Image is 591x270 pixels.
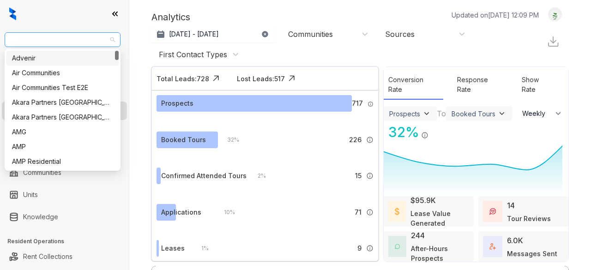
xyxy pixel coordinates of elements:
img: Info [366,136,374,144]
img: Info [366,172,374,180]
li: Knowledge [2,208,127,226]
h3: Resident Operations [7,237,129,246]
div: Air Communities [6,66,119,80]
div: Booked Tours [161,135,206,145]
div: Response Rate [452,70,508,100]
div: Advenir [6,51,119,66]
img: UserAvatar [549,10,561,19]
div: Show Rate [517,70,559,100]
div: Akara Partners Phoenix [6,110,119,125]
div: Akara Partners [GEOGRAPHIC_DATA] [12,97,113,108]
span: 15 [355,171,362,181]
div: Leases [161,243,185,253]
img: Info [368,101,374,107]
div: To [437,108,446,119]
div: Messages Sent [507,249,557,258]
div: Communities [288,29,333,39]
img: Click Icon [285,72,299,85]
div: Prospects [389,110,420,118]
span: 717 [352,98,363,108]
img: AfterHoursConversations [395,244,400,249]
div: AMP Residential [12,156,113,167]
img: Info [421,132,428,139]
img: Info [366,245,374,252]
li: Leads [2,62,127,80]
div: Sources [385,29,415,39]
div: 14 [507,200,515,211]
span: Weekly [522,109,550,118]
a: Rent Collections [23,247,72,266]
img: Info [366,209,374,216]
span: 71 [355,207,362,217]
li: Rent Collections [2,247,127,266]
a: Knowledge [23,208,58,226]
div: 244 [411,230,425,241]
div: Lost Leads: 517 [237,74,285,84]
img: ViewFilterArrow [497,109,507,118]
span: AMG [10,33,115,47]
div: 32 % [218,135,239,145]
div: $95.9K [410,195,436,206]
div: Air Communities Test E2E [6,80,119,95]
div: AMG [6,125,119,139]
div: Lease Value Generated [410,209,469,228]
div: Tour Reviews [507,214,551,223]
div: Akara Partners Nashville [6,95,119,110]
div: First Contact Types [159,49,227,60]
div: Total Leads: 728 [157,74,209,84]
img: Download [547,35,560,48]
div: 6.0K [507,235,523,246]
img: LeaseValue [395,207,400,216]
button: Weekly [517,105,568,122]
p: [DATE] - [DATE] [169,30,219,39]
li: Units [2,186,127,204]
div: 10 % [215,207,235,217]
div: AMG [12,127,113,137]
div: After-Hours Prospects [411,244,469,263]
div: Conversion Rate [384,70,443,100]
div: 2 % [248,171,266,181]
div: 1 % [192,243,209,253]
li: Communities [2,163,127,182]
a: Units [23,186,38,204]
img: ViewFilterArrow [422,109,431,118]
a: Communities [23,163,61,182]
div: Advenir [12,53,113,63]
div: 32 % [384,122,419,143]
div: AMP [6,139,119,154]
li: Leasing [2,102,127,120]
div: Prospects [161,98,193,108]
div: Akara Partners [GEOGRAPHIC_DATA] [12,112,113,122]
span: 226 [349,135,362,145]
div: Confirmed Attended Tours [161,171,247,181]
img: TotalFum [489,243,496,250]
p: Updated on [DATE] 12:09 PM [452,10,539,20]
p: Analytics [151,10,190,24]
div: AMP [12,142,113,152]
div: Air Communities Test E2E [12,83,113,93]
span: 9 [357,243,362,253]
img: TourReviews [489,208,496,215]
img: Click Icon [209,72,223,85]
li: Collections [2,124,127,142]
div: AMP Residential [6,154,119,169]
div: Applications [161,207,201,217]
img: Click Icon [428,123,442,137]
button: [DATE] - [DATE] [151,26,276,42]
div: Air Communities [12,68,113,78]
div: Booked Tours [452,110,495,118]
img: logo [9,7,16,20]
